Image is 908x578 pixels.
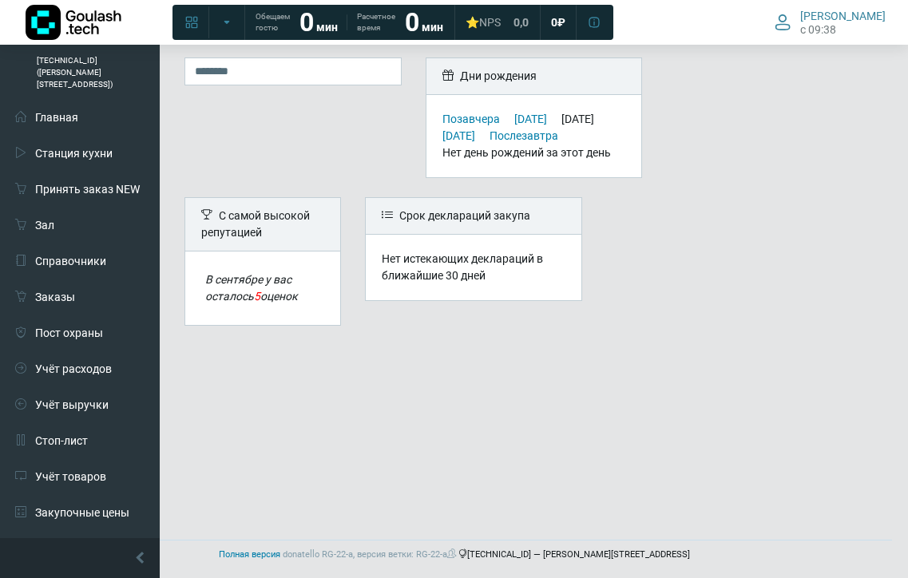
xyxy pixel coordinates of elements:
a: [DATE] [514,113,547,125]
span: 0,0 [513,15,529,30]
span: c 09:38 [800,23,836,36]
a: Позавчера [442,113,500,125]
a: Полная версия [219,549,280,560]
a: ⭐NPS 0,0 [456,8,538,37]
strong: 0 [405,7,419,38]
div: [DATE] [561,113,606,125]
button: [PERSON_NAME] c 09:38 [765,6,895,39]
span: ₽ [557,15,565,30]
div: Нет истекающих деклараций в ближайшие 30 дней [382,251,565,284]
span: мин [422,21,443,34]
span: 0 [551,15,557,30]
div: В сентябре у вас осталось оценок [205,271,320,305]
a: [DATE] [442,129,475,142]
span: Обещаем гостю [256,11,290,34]
span: [PERSON_NAME] [800,9,886,23]
div: C самой высокой репутацией [185,198,340,251]
div: Срок деклараций закупа [366,198,581,235]
div: ⭐ [466,15,501,30]
a: Послезавтра [490,129,558,142]
span: Расчетное время [357,11,395,34]
span: мин [316,21,338,34]
a: 0 ₽ [541,8,575,37]
span: donatello RG-22-a, версия ветки: RG-22-a [283,549,458,560]
span: 5 [254,290,260,303]
div: Нет день рождений за этот день [442,144,626,161]
strong: 0 [299,7,314,38]
span: NPS [479,16,501,29]
a: Обещаем гостю 0 мин Расчетное время 0 мин [246,8,453,37]
img: Логотип компании Goulash.tech [26,5,121,40]
div: Дни рождения [426,58,642,95]
footer: [TECHNICAL_ID] — [PERSON_NAME][STREET_ADDRESS] [16,540,892,570]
